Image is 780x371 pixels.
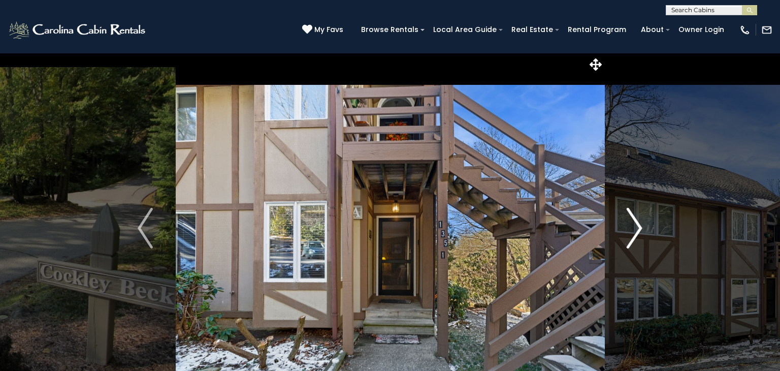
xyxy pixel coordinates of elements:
[506,22,558,38] a: Real Estate
[356,22,424,38] a: Browse Rentals
[138,208,153,249] img: arrow
[563,22,631,38] a: Rental Program
[636,22,669,38] a: About
[314,24,343,35] span: My Favs
[302,24,346,36] a: My Favs
[739,24,751,36] img: phone-regular-white.png
[673,22,729,38] a: Owner Login
[627,208,642,249] img: arrow
[8,20,148,40] img: White-1-2.png
[761,24,772,36] img: mail-regular-white.png
[428,22,502,38] a: Local Area Guide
